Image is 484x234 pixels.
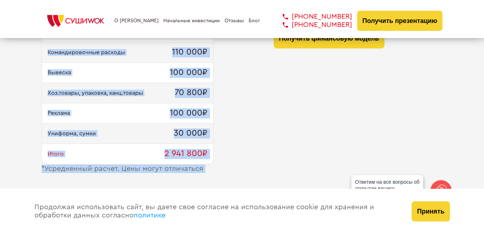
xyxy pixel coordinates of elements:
a: Отзывы [225,18,244,24]
span: 110 000₽ [172,47,207,57]
span: 30 000₽ [174,128,207,139]
a: Блог [249,18,260,24]
span: 70 800₽ [175,88,207,98]
button: Принять [412,201,450,221]
a: политике [134,212,166,219]
span: Реклама [48,110,70,116]
span: 100 000₽ [170,108,207,118]
div: Усредненный расчет. Цены могут отличаться [42,165,214,173]
span: 100 000₽ [170,68,207,78]
a: Начальные инвестиции [163,18,220,24]
span: Командировочные расходы [48,49,125,56]
button: Получить презентацию [357,11,443,31]
span: Униформа, сумки [48,130,96,137]
span: Итого [48,151,64,157]
span: Вывеска [48,69,71,76]
a: О [PERSON_NAME] [114,18,159,24]
span: 2 941 800₽ [164,149,207,159]
div: Продолжая использовать сайт, вы даете свое согласие на использование cookie для хранения и обрабо... [27,189,405,234]
div: Ответим на все вопросы об открытии вашего [PERSON_NAME]! [351,175,423,202]
a: [PHONE_NUMBER] [272,21,352,29]
img: СУШИWOK [42,13,110,29]
a: [PHONE_NUMBER] [272,13,352,21]
button: Получить финансовую модель [274,28,384,48]
span: Хоз.товары, упаковка, канц.товары [48,90,143,96]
